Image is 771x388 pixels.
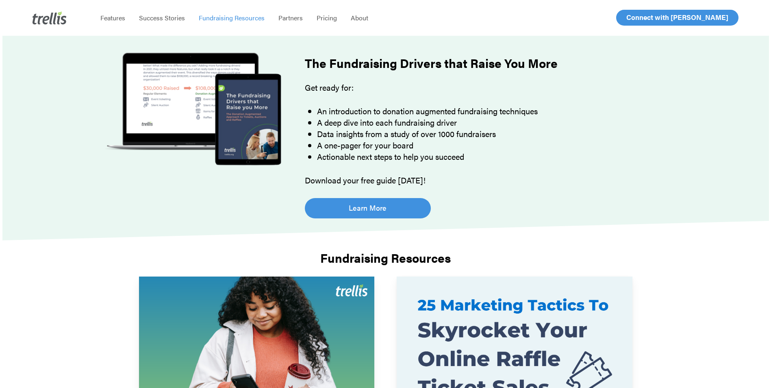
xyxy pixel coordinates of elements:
p: Get ready for: [305,82,639,105]
a: Connect with [PERSON_NAME] [616,10,738,26]
a: Learn More [305,198,431,218]
span: Fundraising Resources [199,13,265,22]
strong: Fundraising Resources [320,249,451,266]
span: Partners [278,13,303,22]
img: The Fundraising Drivers that Raise You More Guide Cover [92,46,294,172]
span: About [351,13,368,22]
a: Pricing [310,14,344,22]
li: An introduction to donation augmented fundraising techniques [317,105,639,117]
a: About [344,14,375,22]
span: Connect with [PERSON_NAME] [626,12,728,22]
img: Trellis [33,11,67,24]
span: Pricing [317,13,337,22]
li: Actionable next steps to help you succeed [317,151,639,162]
p: Download your free guide [DATE]! [305,174,639,186]
a: Partners [271,14,310,22]
li: Data insights from a study of over 1000 fundraisers [317,128,639,140]
a: Fundraising Resources [192,14,271,22]
span: Success Stories [139,13,185,22]
li: A one-pager for your board [317,140,639,151]
a: Features [93,14,132,22]
strong: The Fundraising Drivers that Raise You More [305,54,558,72]
a: Success Stories [132,14,192,22]
span: Learn More [349,202,387,214]
span: Features [100,13,125,22]
li: A deep dive into each fundraising driver [317,117,639,128]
